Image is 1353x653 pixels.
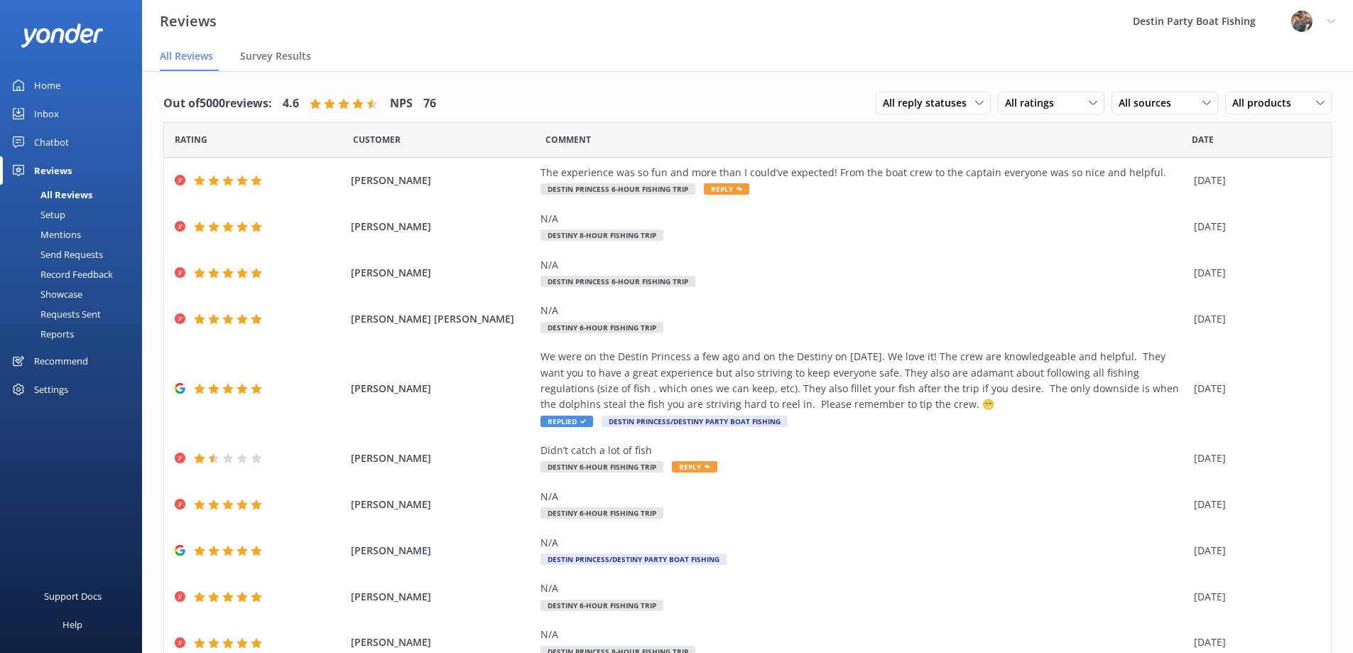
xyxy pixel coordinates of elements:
[545,133,591,146] span: Question
[540,627,1187,642] div: N/A
[540,507,663,519] span: Destiny 6-Hour Fishing Trip
[540,581,1187,596] div: N/A
[21,23,103,47] img: yonder-white-logo.png
[9,205,65,225] div: Setup
[672,461,717,473] span: Reply
[9,304,142,324] a: Requests Sent
[540,535,1187,551] div: N/A
[540,461,663,473] span: Destiny 6-Hour Fishing Trip
[240,49,311,63] span: Survey Results
[540,322,663,333] span: Destiny 6-Hour Fishing Trip
[351,219,534,234] span: [PERSON_NAME]
[9,244,142,264] a: Send Requests
[1194,589,1313,605] div: [DATE]
[9,284,142,304] a: Showcase
[423,95,436,113] h4: 76
[351,543,534,558] span: [PERSON_NAME]
[1194,381,1313,396] div: [DATE]
[540,554,727,565] span: Destin Princess/Destiny Party Boat Fishing
[1194,219,1313,234] div: [DATE]
[540,416,593,427] span: Replied
[351,173,534,188] span: [PERSON_NAME]
[163,95,272,113] h4: Out of 5000 reviews:
[1194,635,1313,650] div: [DATE]
[390,95,413,113] h4: NPS
[283,95,299,113] h4: 4.6
[9,185,92,205] div: All Reviews
[351,311,534,327] span: [PERSON_NAME] [PERSON_NAME]
[540,349,1187,413] div: We were on the Destin Princess a few ago and on the Destiny on [DATE]. We love it! The crew are k...
[540,489,1187,504] div: N/A
[1291,11,1313,32] img: 250-1666038197.jpg
[9,185,142,205] a: All Reviews
[351,497,534,512] span: [PERSON_NAME]
[9,264,142,284] a: Record Feedback
[1194,265,1313,281] div: [DATE]
[34,128,69,156] div: Chatbot
[160,10,217,33] h3: Reviews
[351,381,534,396] span: [PERSON_NAME]
[9,225,142,244] a: Mentions
[34,71,60,99] div: Home
[1194,173,1313,188] div: [DATE]
[9,304,101,324] div: Requests Sent
[34,375,68,404] div: Settings
[1194,450,1313,466] div: [DATE]
[9,205,142,225] a: Setup
[1005,95,1063,111] span: All ratings
[353,133,401,146] span: Date
[9,225,81,244] div: Mentions
[540,257,1187,273] div: N/A
[9,284,82,304] div: Showcase
[351,589,534,605] span: [PERSON_NAME]
[1119,95,1180,111] span: All sources
[540,600,663,611] span: Destiny 6-Hour Fishing Trip
[351,265,534,281] span: [PERSON_NAME]
[540,183,695,195] span: Destin Princess 6-Hour Fishing Trip
[34,99,59,128] div: Inbox
[602,416,788,427] span: Destin Princess/Destiny Party Boat Fishing
[351,635,534,650] span: [PERSON_NAME]
[1194,497,1313,512] div: [DATE]
[540,276,695,287] span: Destin Princess 6-Hour Fishing Trip
[1194,311,1313,327] div: [DATE]
[63,610,82,639] div: Help
[540,211,1187,227] div: N/A
[1194,543,1313,558] div: [DATE]
[540,443,1187,458] div: Didn’t catch a lot of fish
[34,347,88,375] div: Recommend
[351,450,534,466] span: [PERSON_NAME]
[9,324,74,344] div: Reports
[34,156,72,185] div: Reviews
[1192,133,1214,146] span: Date
[540,165,1187,180] div: The experience was so fun and more than I could’ve expected! From the boat crew to the captain ev...
[704,183,749,195] span: Reply
[160,49,213,63] span: All Reviews
[175,133,207,146] span: Date
[1232,95,1300,111] span: All products
[9,264,113,284] div: Record Feedback
[883,95,975,111] span: All reply statuses
[540,230,663,241] span: Destiny 8-Hour Fishing Trip
[540,303,1187,318] div: N/A
[9,244,103,264] div: Send Requests
[9,324,142,344] a: Reports
[44,582,102,610] div: Support Docs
